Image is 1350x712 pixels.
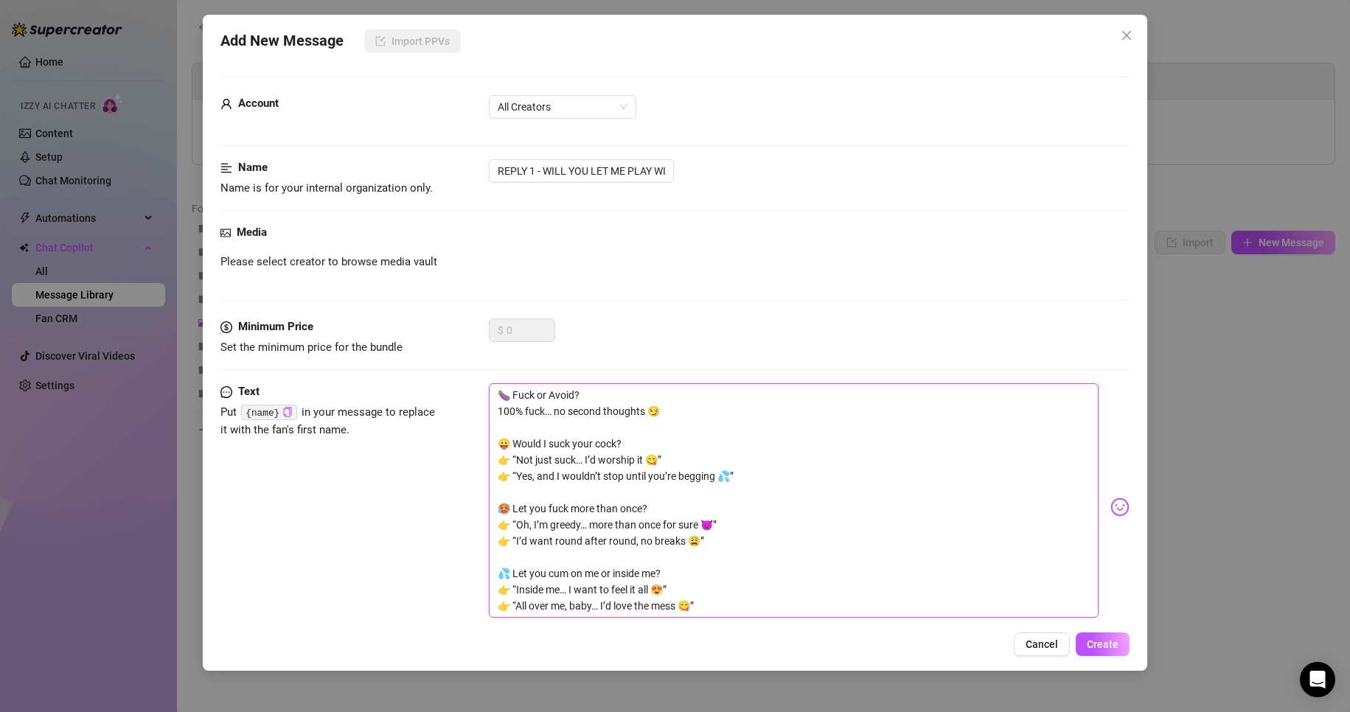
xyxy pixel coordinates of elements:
span: message [220,383,232,401]
strong: Name [238,161,268,174]
span: dollar [220,318,232,336]
span: Create [1087,638,1118,650]
strong: Text [238,385,260,398]
button: Create [1076,632,1130,656]
span: picture [220,224,231,242]
span: Close [1115,29,1138,41]
span: Add New Message [220,29,344,53]
span: close [1121,29,1132,41]
code: {name} [241,405,296,420]
span: align-left [220,159,232,177]
button: Click to Copy [282,407,292,418]
input: Enter a name [489,159,674,183]
span: Please select creator to browse media vault [220,254,437,271]
span: user [220,95,232,113]
button: Import PPVs [364,29,461,53]
strong: Account [238,97,279,110]
span: All Creators [498,96,627,118]
strong: Media [237,226,267,239]
button: Close [1115,24,1138,47]
img: svg%3e [1110,498,1130,517]
textarea: 🍆 Fuck or Avoid? 100% fuck… no second thoughts 😏 😛 Would I suck your cock? 👉 “Not just suck… I’d ... [489,383,1099,618]
span: Cancel [1026,638,1058,650]
button: Cancel [1014,632,1070,656]
span: Name is for your internal organization only. [220,181,433,195]
span: Set the minimum price for the bundle [220,341,403,354]
strong: Minimum Price [238,320,313,333]
span: copy [282,407,292,416]
span: Put in your message to replace it with the fan's first name. [220,405,436,436]
div: Open Intercom Messenger [1300,662,1335,697]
